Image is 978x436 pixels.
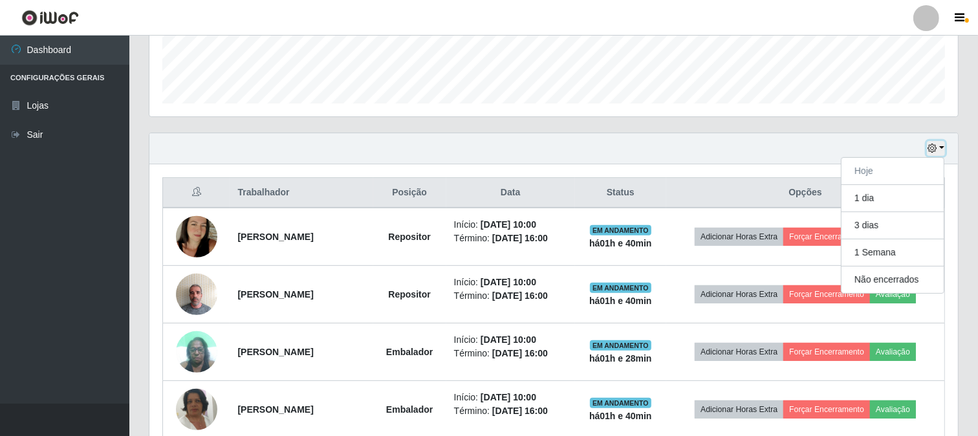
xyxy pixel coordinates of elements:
th: Posição [373,178,446,208]
strong: há 01 h e 40 min [589,296,652,306]
time: [DATE] 16:00 [492,406,548,416]
strong: [PERSON_NAME] [237,232,313,242]
time: [DATE] 10:00 [481,334,536,345]
span: EM ANDAMENTO [590,225,651,235]
img: 1707417653840.jpeg [176,267,217,322]
li: Início: [454,333,567,347]
button: Adicionar Horas Extra [695,228,783,246]
time: [DATE] 10:00 [481,392,536,402]
li: Término: [454,347,567,360]
time: [DATE] 16:00 [492,348,548,358]
strong: Repositor [388,289,430,300]
time: [DATE] 10:00 [481,277,536,287]
strong: Embalador [386,404,433,415]
button: Forçar Encerramento [783,400,870,419]
time: [DATE] 10:00 [481,219,536,230]
li: Início: [454,276,567,289]
strong: há 01 h e 28 min [589,353,652,364]
button: Adicionar Horas Extra [695,400,783,419]
strong: [PERSON_NAME] [237,404,313,415]
li: Término: [454,232,567,245]
span: EM ANDAMENTO [590,283,651,293]
img: 1704231584676.jpeg [176,324,217,379]
button: 3 dias [842,212,944,239]
button: Não encerrados [842,267,944,293]
time: [DATE] 16:00 [492,233,548,243]
img: 1682443314153.jpeg [176,200,217,274]
li: Término: [454,289,567,303]
button: Adicionar Horas Extra [695,343,783,361]
button: Hoje [842,158,944,185]
li: Término: [454,404,567,418]
button: Forçar Encerramento [783,343,870,361]
strong: Repositor [388,232,430,242]
button: Avaliação [870,285,916,303]
th: Opções [666,178,944,208]
span: EM ANDAMENTO [590,398,651,408]
li: Início: [454,391,567,404]
th: Data [446,178,575,208]
button: 1 dia [842,185,944,212]
button: Adicionar Horas Extra [695,285,783,303]
button: Forçar Encerramento [783,285,870,303]
time: [DATE] 16:00 [492,290,548,301]
button: 1 Semana [842,239,944,267]
strong: há 01 h e 40 min [589,238,652,248]
th: Trabalhador [230,178,373,208]
strong: [PERSON_NAME] [237,347,313,357]
li: Início: [454,218,567,232]
img: CoreUI Logo [21,10,79,26]
strong: há 01 h e 40 min [589,411,652,421]
span: EM ANDAMENTO [590,340,651,351]
strong: Embalador [386,347,433,357]
button: Avaliação [870,343,916,361]
strong: [PERSON_NAME] [237,289,313,300]
th: Status [575,178,667,208]
button: Avaliação [870,400,916,419]
button: Forçar Encerramento [783,228,870,246]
